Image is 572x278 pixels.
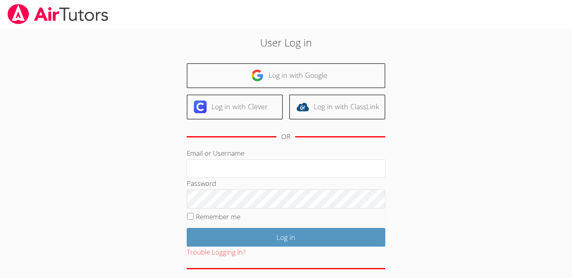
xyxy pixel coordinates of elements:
img: clever-logo-6eab21bc6e7a338710f1a6ff85c0baf02591cd810cc4098c63d3a4b26e2feb20.svg [194,100,207,113]
label: Remember me [196,212,240,221]
label: Email or Username [187,149,244,158]
div: OR [281,131,290,143]
img: classlink-logo-d6bb404cc1216ec64c9a2012d9dc4662098be43eaf13dc465df04b49fa7ab582.svg [296,100,309,113]
button: Trouble Logging In? [187,247,245,258]
a: Log in with Google [187,63,385,88]
h2: User Log in [131,35,441,50]
a: Log in with Clever [187,95,283,120]
label: Password [187,179,216,188]
a: Log in with ClassLink [289,95,385,120]
img: google-logo-50288ca7cdecda66e5e0955fdab243c47b7ad437acaf1139b6f446037453330a.svg [251,69,264,82]
input: Log in [187,228,385,247]
img: airtutors_banner-c4298cdbf04f3fff15de1276eac7730deb9818008684d7c2e4769d2f7ddbe033.png [7,4,109,24]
